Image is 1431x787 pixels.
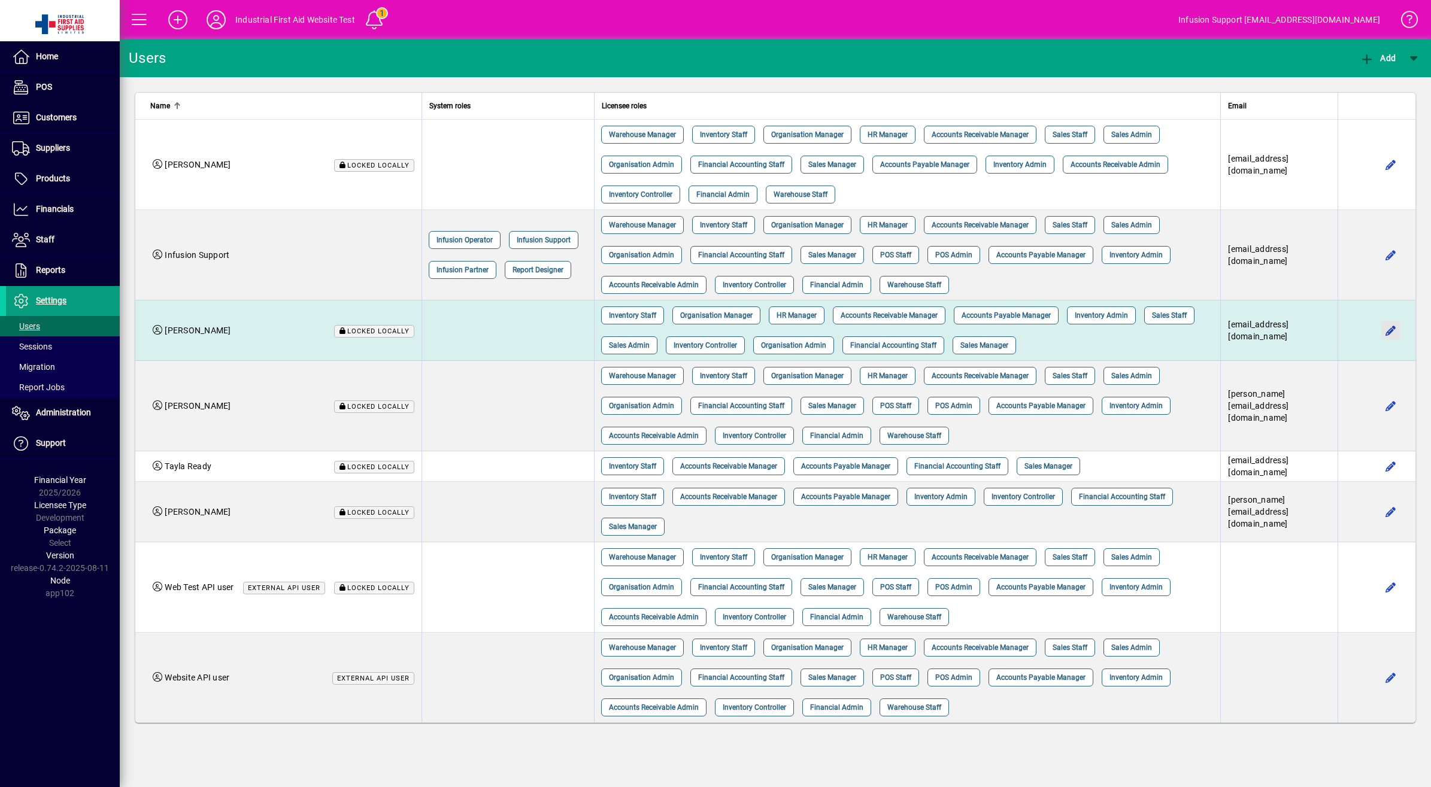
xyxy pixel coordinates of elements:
[1053,129,1087,141] span: Sales Staff
[1109,400,1163,412] span: Inventory Admin
[1152,309,1187,321] span: Sales Staff
[6,429,120,458] a: Support
[12,362,55,372] span: Migration
[960,339,1008,351] span: Sales Manager
[6,357,120,377] a: Migration
[887,430,941,442] span: Warehouse Staff
[1109,671,1163,683] span: Inventory Admin
[36,438,66,448] span: Support
[150,99,170,113] span: Name
[165,673,229,682] span: Website API user
[880,671,911,683] span: POS Staff
[1053,551,1087,563] span: Sales Staff
[868,642,908,654] span: HR Manager
[1228,455,1288,477] span: [EMAIL_ADDRESS][DOMAIN_NAME]
[935,671,972,683] span: POS Admin
[914,460,1001,472] span: Financial Accounting Staff
[1024,460,1072,472] span: Sales Manager
[850,339,936,351] span: Financial Accounting Staff
[810,430,863,442] span: Financial Admin
[159,9,197,31] button: Add
[698,671,784,683] span: Financial Accounting Staff
[12,342,52,351] span: Sessions
[777,309,817,321] span: HR Manager
[868,370,908,382] span: HR Manager
[1228,154,1288,175] span: [EMAIL_ADDRESS][DOMAIN_NAME]
[609,159,674,171] span: Organisation Admin
[1071,159,1160,171] span: Accounts Receivable Admin
[6,256,120,285] a: Reports
[517,234,571,246] span: Infusion Support
[1111,219,1152,231] span: Sales Admin
[932,219,1029,231] span: Accounts Receivable Manager
[1381,396,1400,415] button: Edit
[36,174,70,183] span: Products
[771,129,844,141] span: Organisation Manager
[609,279,699,291] span: Accounts Receivable Admin
[609,611,699,623] span: Accounts Receivable Admin
[1079,491,1165,503] span: Financial Accounting Staff
[935,400,972,412] span: POS Admin
[50,576,70,585] span: Node
[700,642,747,654] span: Inventory Staff
[801,460,890,472] span: Accounts Payable Manager
[6,133,120,163] a: Suppliers
[436,264,489,276] span: Infusion Partner
[887,701,941,713] span: Warehouse Staff
[6,225,120,255] a: Staff
[36,296,66,305] span: Settings
[6,42,120,72] a: Home
[698,249,784,261] span: Financial Accounting Staff
[1109,249,1163,261] span: Inventory Admin
[880,581,911,593] span: POS Staff
[165,326,231,335] span: [PERSON_NAME]
[1053,642,1087,654] span: Sales Staff
[609,309,656,321] span: Inventory Staff
[771,551,844,563] span: Organisation Manager
[808,249,856,261] span: Sales Manager
[6,336,120,357] a: Sessions
[513,264,563,276] span: Report Designer
[1228,495,1288,528] span: [PERSON_NAME][EMAIL_ADDRESS][DOMAIN_NAME]
[609,129,676,141] span: Warehouse Manager
[1109,581,1163,593] span: Inventory Admin
[992,491,1055,503] span: Inventory Controller
[36,204,74,214] span: Financials
[680,460,777,472] span: Accounts Receivable Manager
[165,401,231,411] span: [PERSON_NAME]
[1053,219,1087,231] span: Sales Staff
[609,551,676,563] span: Warehouse Manager
[609,370,676,382] span: Warehouse Manager
[810,611,863,623] span: Financial Admin
[609,460,656,472] span: Inventory Staff
[36,235,54,244] span: Staff
[698,159,784,171] span: Financial Accounting Staff
[774,189,827,200] span: Warehouse Staff
[880,400,911,412] span: POS Staff
[962,309,1051,321] span: Accounts Payable Manager
[165,507,231,516] span: [PERSON_NAME]
[810,279,863,291] span: Financial Admin
[1111,129,1152,141] span: Sales Admin
[609,430,699,442] span: Accounts Receivable Admin
[6,398,120,428] a: Administration
[44,525,76,535] span: Package
[165,160,231,169] span: [PERSON_NAME]
[1381,321,1400,340] button: Edit
[36,265,65,275] span: Reports
[46,551,74,560] span: Version
[347,327,410,335] span: Locked locally
[1360,53,1396,63] span: Add
[887,279,941,291] span: Warehouse Staff
[602,99,647,113] span: Licensee roles
[1178,10,1380,29] div: Infusion Support [EMAIL_ADDRESS][DOMAIN_NAME]
[801,491,890,503] span: Accounts Payable Manager
[1381,457,1400,476] button: Edit
[347,584,410,592] span: Locked locally
[808,159,856,171] span: Sales Manager
[248,584,320,592] span: External API user
[1381,502,1400,521] button: Edit
[6,377,120,397] a: Report Jobs
[1228,244,1288,266] span: [EMAIL_ADDRESS][DOMAIN_NAME]
[723,279,786,291] span: Inventory Controller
